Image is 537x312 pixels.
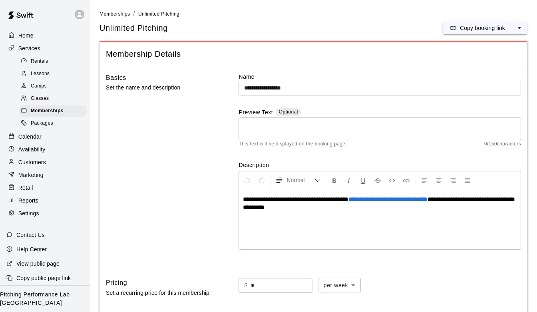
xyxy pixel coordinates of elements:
[432,173,446,187] button: Center Align
[106,73,126,83] h6: Basics
[18,197,38,205] p: Reports
[460,24,505,32] p: Copy booking link
[244,281,247,290] p: $
[19,105,90,117] a: Memberships
[286,176,314,184] span: Normal
[18,44,40,52] p: Services
[31,95,49,103] span: Classes
[18,158,46,166] p: Customers
[19,68,87,79] div: Lessons
[19,56,87,67] div: Rentals
[99,23,168,34] span: Unlimited Pitching
[31,70,50,78] span: Lessons
[106,83,214,93] p: Set the name and description
[385,173,399,187] button: Insert Code
[511,22,527,34] button: select merge strategy
[318,278,361,292] div: per week
[106,49,521,60] span: Membership Details
[31,82,47,90] span: Camps
[138,11,179,17] span: Unlimited Pitching
[239,161,521,169] label: Description
[6,169,84,181] a: Marketing
[6,207,84,219] a: Settings
[484,140,521,148] span: 0 / 150 characters
[239,140,347,148] span: This text will be displayed on the booking page.
[19,117,90,130] a: Packages
[16,245,47,253] p: Help Center
[18,133,42,141] p: Calendar
[446,173,460,187] button: Right Align
[16,274,71,282] p: Copy public page link
[443,22,527,34] div: split button
[255,173,268,187] button: Redo
[99,10,527,18] nav: breadcrumb
[239,73,521,81] label: Name
[461,173,474,187] button: Justify Align
[19,81,87,92] div: Camps
[342,173,356,187] button: Format Italics
[279,109,298,115] span: Optional
[16,231,45,239] p: Contact Us
[18,32,34,40] p: Home
[356,173,370,187] button: Format Underline
[99,10,130,17] a: Memberships
[106,278,127,288] h6: Pricing
[18,145,46,153] p: Availability
[6,30,84,42] a: Home
[16,260,60,268] p: View public page
[19,68,90,80] a: Lessons
[418,173,431,187] button: Left Align
[31,107,64,115] span: Memberships
[133,10,135,18] li: /
[371,173,384,187] button: Format Strikethrough
[6,42,84,54] a: Services
[241,173,254,187] button: Undo
[6,131,84,143] a: Calendar
[31,58,48,66] span: Rentals
[19,93,87,104] div: Classes
[19,105,87,117] div: Memberships
[18,184,33,192] p: Retail
[19,93,90,105] a: Classes
[6,195,84,207] a: Reports
[19,80,90,93] a: Camps
[6,156,84,168] a: Customers
[272,173,324,187] button: Formatting Options
[106,288,214,298] p: Set a recurring price for this membership
[443,22,511,34] button: Copy booking link
[18,171,44,179] p: Marketing
[328,173,341,187] button: Format Bold
[6,143,84,155] a: Availability
[239,108,273,117] label: Preview Text
[99,11,130,17] span: Memberships
[31,119,53,127] span: Packages
[19,55,90,68] a: Rentals
[18,209,39,217] p: Settings
[6,182,84,194] a: Retail
[19,118,87,129] div: Packages
[400,173,413,187] button: Insert Link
